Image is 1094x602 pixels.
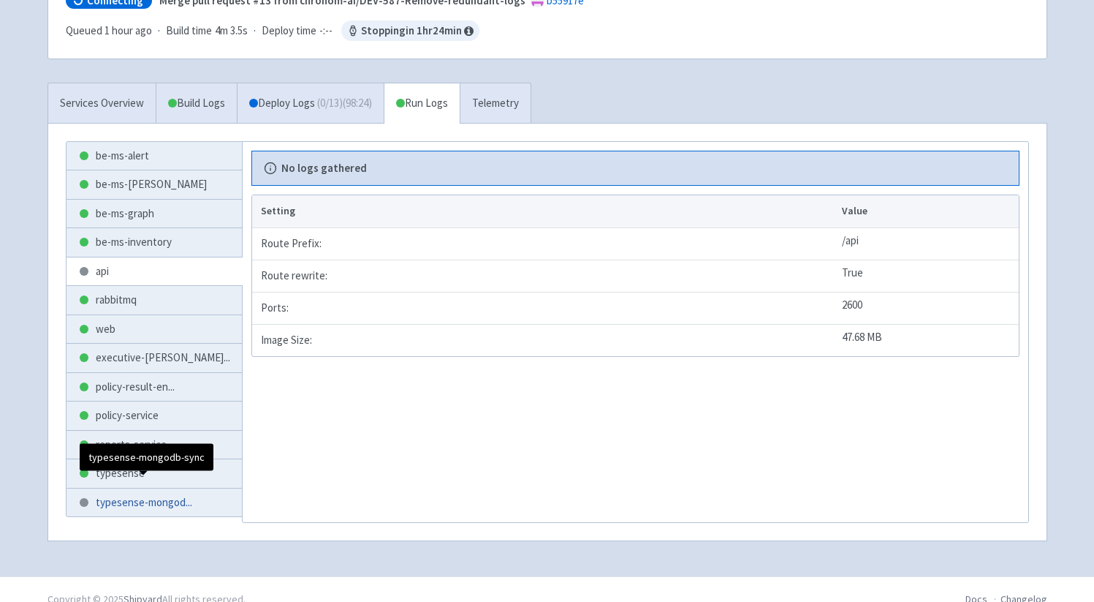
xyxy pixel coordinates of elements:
[67,431,242,459] a: reports-service
[67,170,242,199] a: be-ms-[PERSON_NAME]
[67,489,242,517] a: typesense-mongod...
[237,83,384,124] a: Deploy Logs (0/13)(98:24)
[66,20,479,41] div: · ·
[96,494,192,511] span: typesense-mongod ...
[215,23,248,39] span: 4m 3.5s
[341,20,479,41] span: Stopping in 1 hr 24 min
[384,83,460,124] a: Run Logs
[67,315,242,344] a: web
[67,228,242,257] a: be-ms-inventory
[67,257,242,286] a: api
[66,23,152,37] span: Queued
[166,23,212,39] span: Build time
[156,83,237,124] a: Build Logs
[319,23,333,39] span: -:--
[837,260,1019,292] td: true
[67,402,242,430] a: policy-service
[48,83,156,124] a: Services Overview
[252,195,837,227] th: Setting
[460,83,531,124] a: Telemetry
[67,286,242,315] a: rabbitmq
[281,160,367,177] b: No logs gathered
[67,344,242,372] a: executive-[PERSON_NAME]...
[252,227,837,260] td: Route Prefix:
[96,379,175,396] span: policy-result-en ...
[96,350,230,366] span: executive-[PERSON_NAME] ...
[67,459,242,488] a: typesense
[105,23,152,37] time: 1 hour ago
[837,292,1019,324] td: 2600
[252,292,837,324] td: Ports:
[252,260,837,292] td: Route rewrite:
[837,324,1019,356] td: 47.68 MB
[262,23,316,39] span: Deploy time
[67,200,242,228] a: be-ms-graph
[252,324,837,356] td: Image Size:
[67,373,242,402] a: policy-result-en...
[67,142,242,170] a: be-ms-alert
[317,95,372,112] span: ( 0 / 13 ) (98:24)
[837,227,1019,260] td: /api
[837,195,1019,227] th: Value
